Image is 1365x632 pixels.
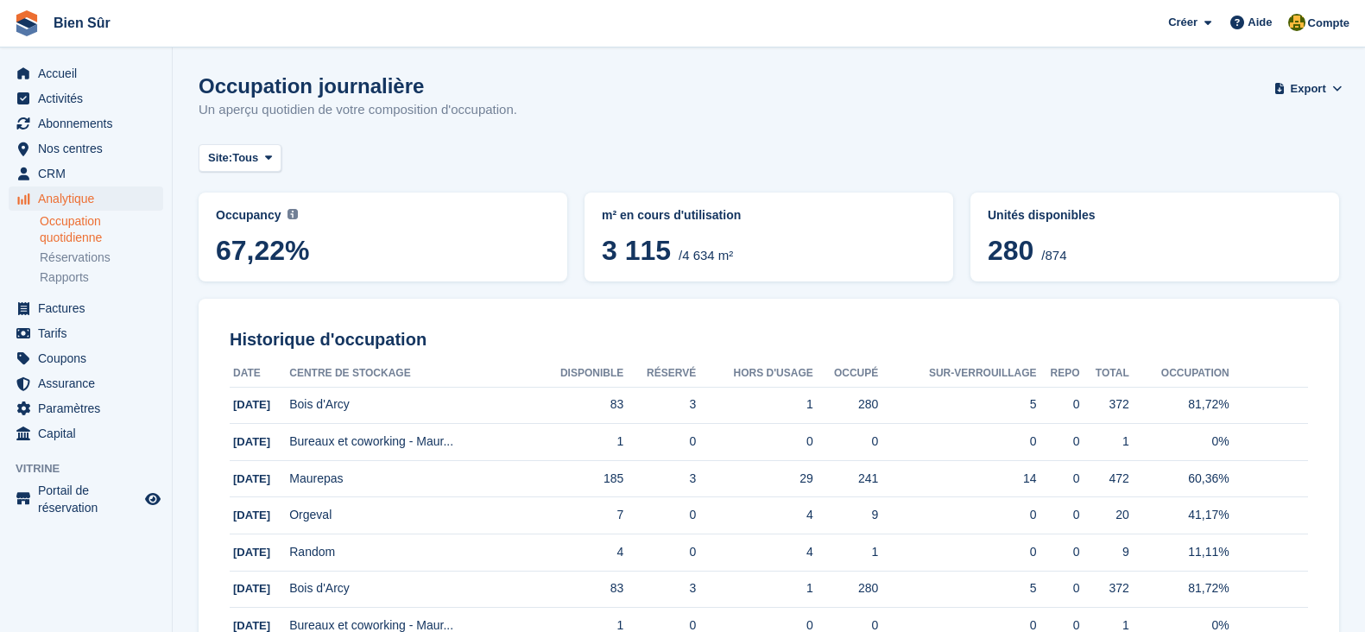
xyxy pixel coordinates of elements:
[233,509,270,521] span: [DATE]
[878,470,1036,488] div: 14
[623,571,696,608] td: 3
[9,421,163,446] a: menu
[623,360,696,388] th: Réservé
[1129,497,1229,534] td: 41,17%
[878,543,1036,561] div: 0
[14,10,40,36] img: stora-icon-8386f47178a22dfd0bd8f6a31ec36ba5ce8667c1dd55bd0f319d3a0aa187defe.svg
[988,235,1033,266] span: 280
[216,235,550,266] span: 67,22%
[233,472,270,485] span: [DATE]
[696,534,813,572] td: 4
[233,546,270,559] span: [DATE]
[216,208,281,222] span: Occupancy
[530,424,623,461] td: 1
[530,387,623,424] td: 83
[9,161,163,186] a: menu
[233,398,270,411] span: [DATE]
[9,86,163,111] a: menu
[233,619,270,632] span: [DATE]
[38,161,142,186] span: CRM
[530,497,623,534] td: 7
[38,396,142,420] span: Paramètres
[1248,14,1272,31] span: Aide
[988,206,1322,224] abbr: Pourcentage actuel d'unités occupées ou Sur-verrouillage
[230,360,289,388] th: Date
[199,100,517,120] p: Un aperçu quotidien de votre composition d'occupation.
[40,269,163,286] a: Rapports
[216,206,550,224] abbr: Current percentage of m² occupied
[1037,543,1080,561] div: 0
[813,506,878,524] div: 9
[38,111,142,136] span: Abonnements
[1037,433,1080,451] div: 0
[1080,360,1129,388] th: Total
[289,497,530,534] td: Orgeval
[289,424,530,461] td: Bureaux et coworking - Maur...
[623,497,696,534] td: 0
[813,543,878,561] div: 1
[696,360,813,388] th: Hors d'usage
[1129,534,1229,572] td: 11,11%
[288,209,298,219] img: icon-info-grey-7440780725fd019a000dd9b08b2336e03edf1995a4989e88bcd33f0948082b44.svg
[9,482,163,516] a: menu
[230,330,1308,350] h2: Historique d'occupation
[9,371,163,395] a: menu
[696,424,813,461] td: 0
[878,579,1036,597] div: 5
[9,136,163,161] a: menu
[1129,460,1229,497] td: 60,36%
[38,86,142,111] span: Activités
[40,250,163,266] a: Réservations
[878,433,1036,451] div: 0
[1037,395,1080,414] div: 0
[40,213,163,246] a: Occupation quotidienne
[1129,360,1229,388] th: Occupation
[1037,470,1080,488] div: 0
[1129,387,1229,424] td: 81,72%
[1080,571,1129,608] td: 372
[38,421,142,446] span: Capital
[623,534,696,572] td: 0
[9,111,163,136] a: menu
[199,74,517,98] h1: Occupation journalière
[289,534,530,572] td: Random
[1080,534,1129,572] td: 9
[813,579,878,597] div: 280
[289,387,530,424] td: Bois d'Arcy
[1037,506,1080,524] div: 0
[696,497,813,534] td: 4
[9,396,163,420] a: menu
[289,571,530,608] td: Bois d'Arcy
[1291,80,1326,98] span: Export
[602,208,741,222] span: m² en cours d'utilisation
[530,460,623,497] td: 185
[679,248,733,262] span: /4 634 m²
[289,360,530,388] th: Centre de stockage
[813,470,878,488] div: 241
[9,186,163,211] a: menu
[1037,579,1080,597] div: 0
[9,346,163,370] a: menu
[233,435,270,448] span: [DATE]
[602,206,936,224] abbr: Répartition actuelle des %{unit} occupés
[530,571,623,608] td: 83
[1037,360,1080,388] th: Repo
[813,433,878,451] div: 0
[199,144,281,173] button: Site: Tous
[38,186,142,211] span: Analytique
[878,395,1036,414] div: 5
[813,360,878,388] th: Occupé
[623,460,696,497] td: 3
[623,387,696,424] td: 3
[1129,424,1229,461] td: 0%
[1168,14,1198,31] span: Créer
[1129,571,1229,608] td: 81,72%
[142,489,163,509] a: Boutique d'aperçu
[233,582,270,595] span: [DATE]
[38,371,142,395] span: Assurance
[38,346,142,370] span: Coupons
[602,235,671,266] span: 3 115
[1080,497,1129,534] td: 20
[289,460,530,497] td: Maurepas
[696,571,813,608] td: 1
